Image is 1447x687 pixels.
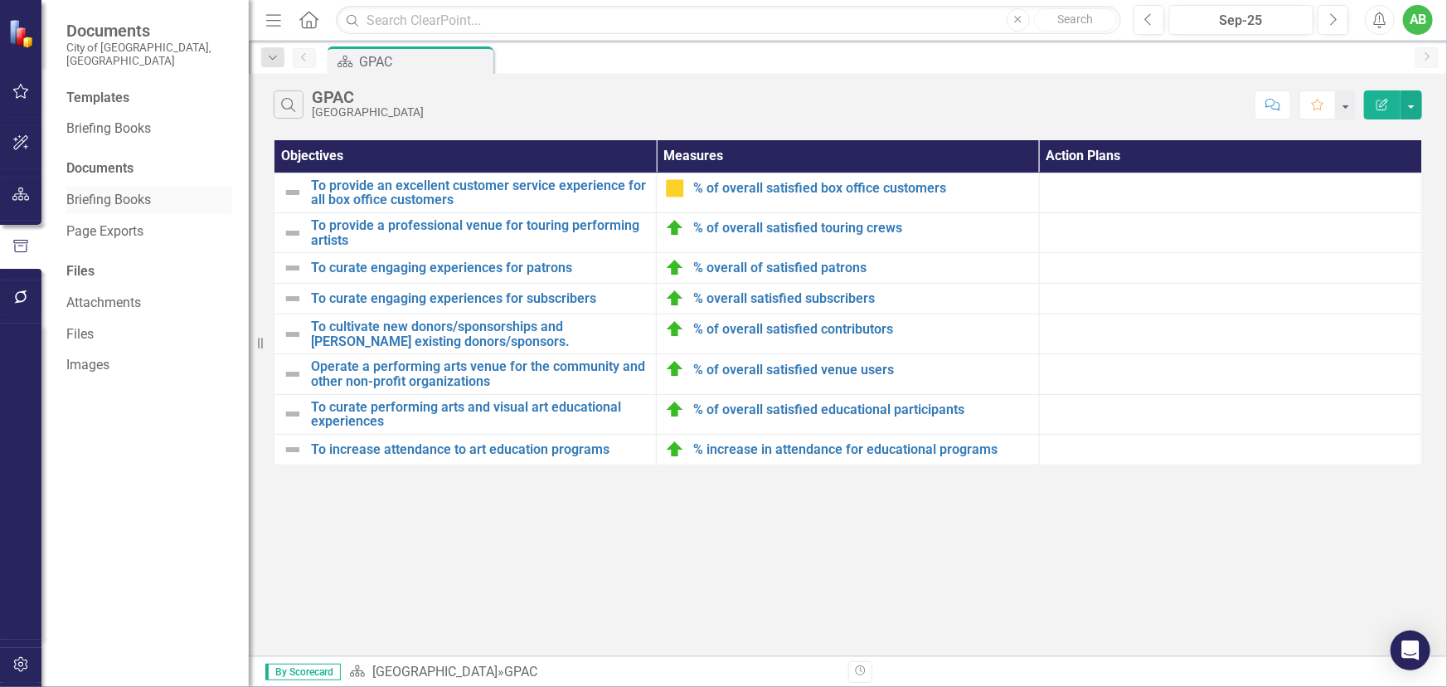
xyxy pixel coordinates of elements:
[274,434,657,465] td: Double-Click to Edit Right Click for Context Menu
[657,434,1039,465] td: Double-Click to Edit Right Click for Context Menu
[665,359,685,379] img: On Target
[693,291,1030,306] a: % overall satisfied subscribers
[1169,5,1314,35] button: Sep-25
[66,294,232,313] a: Attachments
[8,18,37,47] img: ClearPoint Strategy
[66,159,232,178] div: Documents
[283,364,303,384] img: Not Defined
[311,400,648,429] a: To curate performing arts and visual art educational experiences
[66,356,232,375] a: Images
[359,51,489,72] div: GPAC
[283,440,303,460] img: Not Defined
[665,258,685,278] img: On Target
[504,664,537,680] div: GPAC
[274,213,657,253] td: Double-Click to Edit Right Click for Context Menu
[1034,8,1117,32] button: Search
[283,324,303,344] img: Not Defined
[693,221,1030,236] a: % of overall satisfied touring crews
[311,442,648,457] a: To increase attendance to art education programs
[657,213,1039,253] td: Double-Click to Edit Right Click for Context Menu
[657,253,1039,284] td: Double-Click to Edit Right Click for Context Menu
[1403,5,1433,35] button: AB
[283,404,303,424] img: Not Defined
[283,183,303,202] img: Not Defined
[66,41,232,68] small: City of [GEOGRAPHIC_DATA], [GEOGRAPHIC_DATA]
[274,284,657,314] td: Double-Click to Edit Right Click for Context Menu
[665,400,685,420] img: On Target
[66,89,232,108] div: Templates
[66,262,232,281] div: Files
[311,218,648,247] a: To provide a professional venue for touring performing artists
[66,119,232,139] a: Briefing Books
[665,289,685,309] img: On Target
[693,402,1030,417] a: % of overall satisfied educational participants
[311,359,648,388] a: Operate a performing arts venue for the community and other non-profit organizations
[283,289,303,309] img: Not Defined
[311,261,648,275] a: To curate engaging experiences for patrons
[66,21,232,41] span: Documents
[665,178,685,198] img: Caution
[657,394,1039,434] td: Double-Click to Edit Right Click for Context Menu
[312,106,424,119] div: [GEOGRAPHIC_DATA]
[657,173,1039,212] td: Double-Click to Edit Right Click for Context Menu
[311,319,648,348] a: To cultivate new donors/sponsorships and [PERSON_NAME] existing donors/sponsors.
[693,363,1030,378] a: % of overall satisfied venue users
[274,253,657,284] td: Double-Click to Edit Right Click for Context Menu
[283,258,303,278] img: Not Defined
[657,284,1039,314] td: Double-Click to Edit Right Click for Context Menu
[657,314,1039,354] td: Double-Click to Edit Right Click for Context Menu
[66,325,232,344] a: Files
[312,88,424,106] div: GPAC
[1057,12,1093,26] span: Search
[657,354,1039,394] td: Double-Click to Edit Right Click for Context Menu
[336,6,1120,35] input: Search ClearPoint...
[66,222,232,241] a: Page Exports
[66,191,232,210] a: Briefing Books
[665,218,685,238] img: On Target
[1175,11,1309,31] div: Sep-25
[274,394,657,434] td: Double-Click to Edit Right Click for Context Menu
[665,440,685,460] img: On Target
[665,319,685,339] img: On Target
[693,322,1030,337] a: % of overall satisfied contributors
[265,664,341,680] span: By Scorecard
[283,223,303,243] img: Not Defined
[693,261,1030,275] a: % overall of satisfied patrons
[274,314,657,354] td: Double-Click to Edit Right Click for Context Menu
[693,181,1030,196] a: % of overall satisfied box office customers
[372,664,498,680] a: [GEOGRAPHIC_DATA]
[693,442,1030,457] a: % increase in attendance for educational programs
[274,354,657,394] td: Double-Click to Edit Right Click for Context Menu
[1391,631,1430,670] div: Open Intercom Messenger
[349,663,836,682] div: »
[274,173,657,212] td: Double-Click to Edit Right Click for Context Menu
[311,291,648,306] a: To curate engaging experiences for subscribers
[311,178,648,207] a: To provide an excellent customer service experience for all box office customers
